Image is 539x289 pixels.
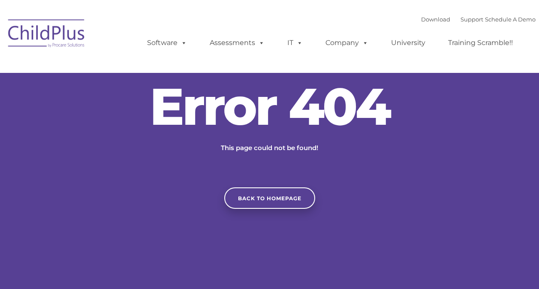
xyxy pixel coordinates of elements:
a: IT [279,34,311,51]
a: Company [317,34,377,51]
h2: Error 404 [141,81,398,132]
a: University [382,34,434,51]
a: Download [421,16,450,23]
p: This page could not be found! [180,143,360,153]
a: Training Scramble!! [440,34,521,51]
a: Back to homepage [224,187,315,209]
a: Support [461,16,483,23]
img: ChildPlus by Procare Solutions [4,13,90,56]
a: Software [139,34,196,51]
a: Schedule A Demo [485,16,536,23]
a: Assessments [201,34,273,51]
font: | [421,16,536,23]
